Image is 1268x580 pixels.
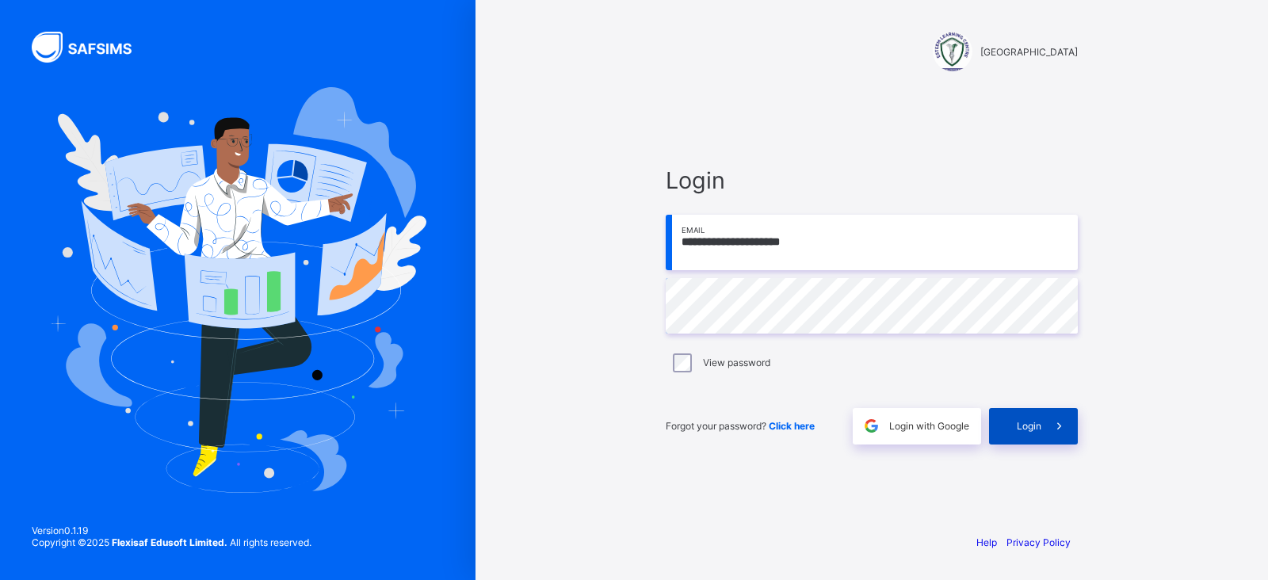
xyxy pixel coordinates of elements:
span: Login [1017,420,1041,432]
span: Login with Google [889,420,969,432]
span: Forgot your password? [666,420,815,432]
span: Version 0.1.19 [32,525,311,536]
a: Privacy Policy [1006,536,1071,548]
a: Click here [769,420,815,432]
label: View password [703,357,770,368]
span: [GEOGRAPHIC_DATA] [980,46,1078,58]
a: Help [976,536,997,548]
span: Copyright © 2025 All rights reserved. [32,536,311,548]
span: Login [666,166,1078,194]
img: SAFSIMS Logo [32,32,151,63]
img: google.396cfc9801f0270233282035f929180a.svg [862,417,880,435]
strong: Flexisaf Edusoft Limited. [112,536,227,548]
img: Hero Image [49,87,426,493]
